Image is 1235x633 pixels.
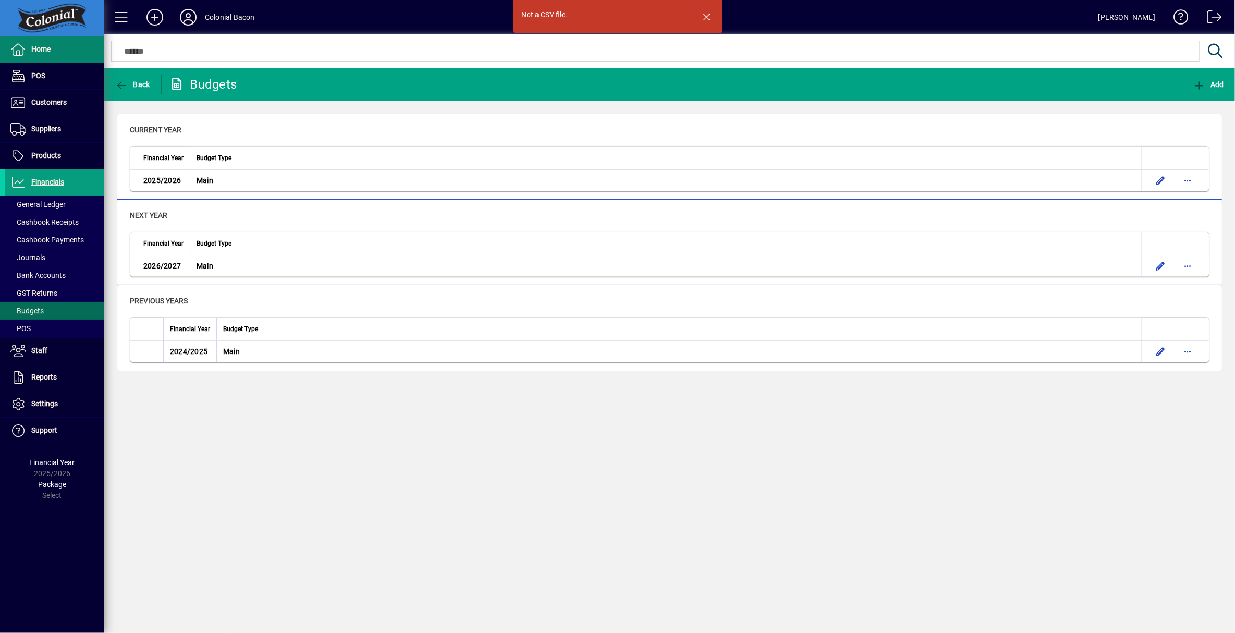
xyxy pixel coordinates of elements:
button: Back [113,75,153,94]
button: Edit [1152,172,1169,189]
a: Journals [5,249,104,266]
span: Budget Type [223,323,258,335]
a: Staff [5,338,104,364]
span: Current Year [130,126,181,134]
span: Budget Type [197,238,231,249]
button: Edit [1152,258,1169,274]
a: POS [5,63,104,89]
span: Main [223,347,240,356]
a: Cashbook Receipts [5,213,104,231]
div: Budgets [169,76,237,93]
span: Products [31,151,61,160]
span: Financial Year [143,152,184,164]
span: Financials [31,178,64,186]
a: Support [5,418,104,444]
span: Journals [10,253,45,262]
span: Budgets [10,307,44,315]
span: Home [31,45,51,53]
a: Knowledge Base [1166,2,1189,36]
a: Products [5,143,104,169]
span: POS [31,71,45,80]
span: GST Returns [10,289,57,297]
a: POS [5,320,104,337]
span: Customers [31,98,67,106]
span: Back [115,80,150,89]
span: Settings [31,399,58,408]
span: Bank Accounts [10,271,66,279]
span: 2024/2025 [170,347,207,356]
a: GST Returns [5,284,104,302]
span: POS [10,324,31,333]
button: More options [1179,258,1196,274]
a: Bank Accounts [5,266,104,284]
span: Cashbook Payments [10,236,84,244]
a: Customers [5,90,104,116]
span: Main [197,176,213,185]
div: [PERSON_NAME] [1098,9,1155,26]
button: More options [1179,172,1196,189]
span: Cashbook Receipts [10,218,79,226]
span: Next Year [130,211,167,220]
button: Profile [172,8,205,27]
span: Previous Years [130,297,188,305]
a: Home [5,36,104,63]
span: Package [38,480,66,489]
button: More options [1179,343,1196,360]
span: General Ledger [10,200,66,209]
span: Add [1193,80,1224,89]
a: Logout [1199,2,1222,36]
div: Colonial Bacon [205,9,254,26]
a: Cashbook Payments [5,231,104,249]
button: Edit [1152,343,1169,360]
span: 2026/2027 [143,262,181,270]
a: Settings [5,391,104,417]
span: Support [31,426,57,434]
button: Add [138,8,172,27]
span: Financial Year [170,323,210,335]
a: Budgets [5,302,104,320]
a: General Ledger [5,196,104,213]
span: Suppliers [31,125,61,133]
span: Budget Type [197,152,231,164]
span: 2025/2026 [143,176,181,185]
span: Reports [31,373,57,381]
a: Reports [5,364,104,391]
a: Suppliers [5,116,104,142]
span: Financial Year [30,458,75,467]
button: Add [1190,75,1227,94]
span: Main [197,262,213,270]
span: Financial Year [143,238,184,249]
span: Staff [31,346,47,355]
app-page-header-button: Back [104,75,162,94]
